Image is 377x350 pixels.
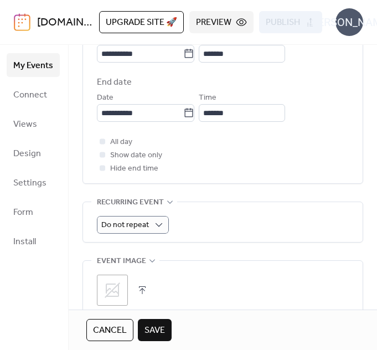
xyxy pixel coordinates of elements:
div: [PERSON_NAME] [335,8,363,36]
a: Form [7,200,60,224]
span: Form [13,204,33,221]
button: Save [138,319,172,341]
span: Hide end time [110,162,158,176]
span: Event image [97,255,146,268]
span: Preview [196,16,231,29]
a: Views [7,112,60,136]
span: All day [110,136,132,149]
span: Settings [13,174,47,192]
a: [DOMAIN_NAME] [37,12,122,33]
span: My Events [13,57,53,74]
span: Install [13,233,36,250]
span: Save [144,324,165,337]
a: Design [7,141,60,165]
a: Connect [7,83,60,106]
span: Date [97,91,113,105]
span: Show date only [110,149,162,162]
span: Do not repeat [101,218,149,233]
img: logo [14,13,30,31]
a: Settings [7,171,60,194]
span: Connect [13,86,47,104]
span: Upgrade site 🚀 [106,16,177,29]
div: ; [97,275,128,306]
div: End date [97,76,132,89]
span: Design [13,145,41,162]
a: Install [7,229,60,253]
span: Cancel [93,324,127,337]
button: Upgrade site 🚀 [99,11,184,33]
button: Preview [189,11,254,33]
span: Recurring event [97,196,164,209]
span: Views [13,116,37,133]
a: My Events [7,53,60,77]
button: Cancel [86,319,133,341]
span: Time [199,91,216,105]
